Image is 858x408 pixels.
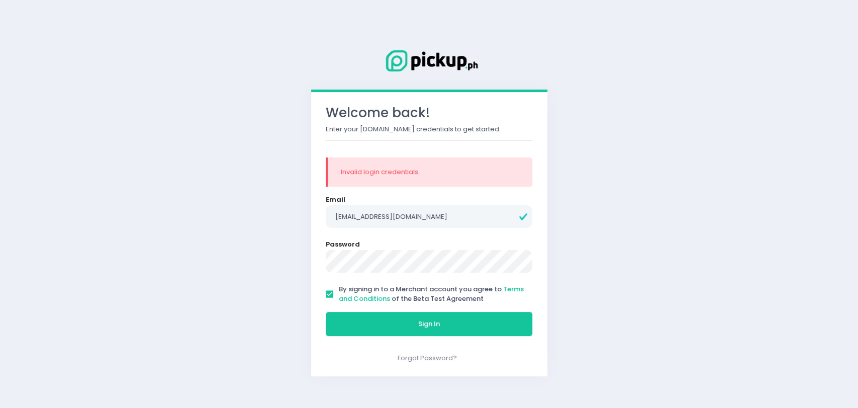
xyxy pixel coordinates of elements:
[326,105,533,121] h3: Welcome back!
[339,284,524,304] span: By signing in to a Merchant account you agree to of the Beta Test Agreement
[326,312,533,336] button: Sign In
[418,319,440,329] span: Sign In
[326,124,533,134] p: Enter your [DOMAIN_NAME] credentials to get started.
[326,195,345,205] label: Email
[379,48,480,73] img: Logo
[341,167,520,177] div: Invalid login credentials.
[339,284,524,304] a: Terms and Conditions
[398,353,457,363] a: Forgot Password?
[326,239,360,250] label: Password
[326,205,533,228] input: Email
